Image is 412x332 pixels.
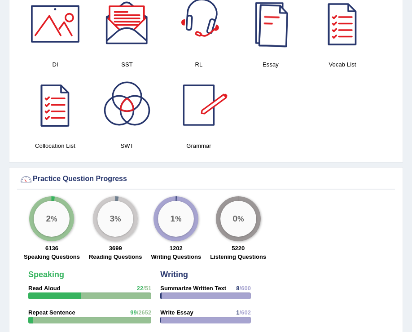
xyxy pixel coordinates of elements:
div: % [97,201,133,237]
strong: Read Aloud [28,285,61,292]
label: Listening Questions [210,252,266,261]
strong: 6136 [45,245,58,252]
strong: Summarize Written Text [160,285,226,292]
h4: SST [96,60,158,69]
strong: Write Essay [160,309,193,316]
big: 0 [232,214,237,224]
h4: Essay [239,60,302,69]
span: 22 [137,285,143,292]
h4: Collocation List [24,141,87,151]
span: 8 [236,285,239,292]
span: 99 [130,309,136,316]
h4: Grammar [167,141,230,151]
div: % [34,201,70,237]
span: /602 [240,309,251,316]
h4: DI [24,60,87,69]
div: Practice Question Progress [19,173,393,186]
div: % [220,201,256,237]
strong: Speaking [28,270,64,279]
big: 2 [46,214,51,224]
strong: Repeat Sentence [28,309,75,316]
label: Reading Questions [89,252,142,261]
label: Speaking Questions [24,252,80,261]
h4: RL [167,60,230,69]
label: Writing Questions [151,252,201,261]
big: 1 [171,214,175,224]
h4: Vocab List [311,60,374,69]
strong: 3699 [109,245,122,252]
big: 3 [110,214,115,224]
strong: Writing [160,270,188,279]
h4: SWT [96,141,158,151]
div: % [158,201,194,237]
strong: 5220 [232,245,245,252]
strong: 1202 [170,245,183,252]
span: /2652 [137,309,152,316]
span: /51 [143,285,151,292]
span: /600 [240,285,251,292]
span: 1 [236,309,239,316]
